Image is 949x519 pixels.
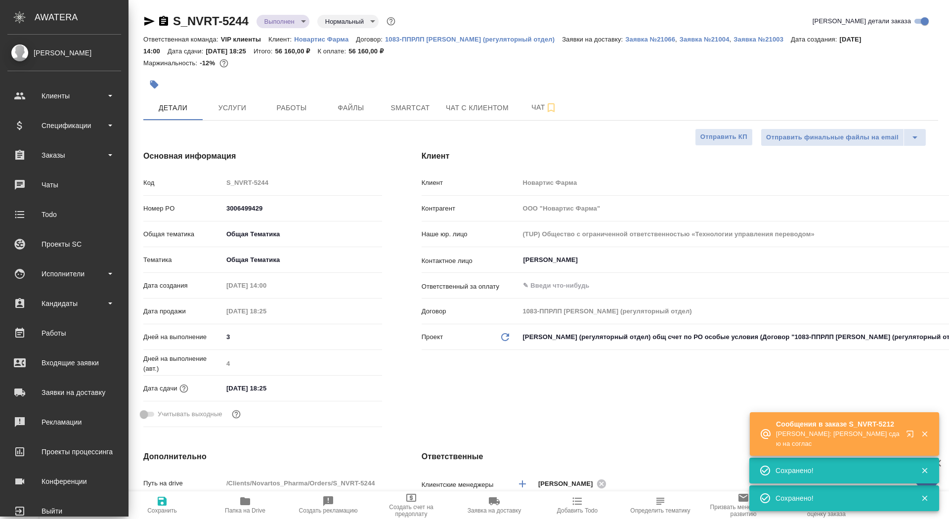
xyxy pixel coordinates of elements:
[7,177,121,192] div: Чаты
[223,226,382,243] div: Общая Тематика
[7,47,121,58] div: [PERSON_NAME]
[2,469,126,494] a: Конференции
[348,47,391,55] p: 56 160,00 ₽
[356,36,385,43] p: Договор:
[695,129,753,146] button: Отправить КП
[625,36,675,43] p: Заявка №21066
[422,332,443,342] p: Проект
[7,415,121,430] div: Рекламации
[223,252,382,268] div: Общая Тематика
[223,201,382,216] input: ✎ Введи что-нибудь
[7,118,121,133] div: Спецификации
[317,47,348,55] p: К оплате:
[385,35,562,43] a: 1083-ППРЛП [PERSON_NAME] (регуляторный отдел)
[268,36,294,43] p: Клиент:
[206,47,254,55] p: [DATE] 18:25
[2,439,126,464] a: Проекты процессинга
[294,36,356,43] p: Новартис Фарма
[221,36,268,43] p: VIP клиенты
[2,202,126,227] a: Todo
[376,504,447,518] span: Создать счет на предоплату
[327,102,375,114] span: Файлы
[7,355,121,370] div: Входящие заявки
[223,381,309,395] input: ✎ Введи что-нибудь
[143,178,223,188] p: Код
[225,507,265,514] span: Папка на Drive
[914,430,935,438] button: Закрыть
[223,175,382,190] input: Пустое поле
[422,229,519,239] p: Наше юр. лицо
[223,476,382,490] input: Пустое поле
[173,14,249,28] a: S_NVRT-5244
[147,507,177,514] span: Сохранить
[7,385,121,400] div: Заявки на доставку
[2,380,126,405] a: Заявки на доставку
[453,491,536,519] button: Заявка на доставку
[143,74,165,95] button: Добавить тэг
[422,306,519,316] p: Договор
[761,129,904,146] button: Отправить финальные файлы на email
[766,132,899,143] span: Отправить финальные файлы на email
[625,35,675,44] button: Заявка №21066
[230,408,243,421] button: Выбери, если сб и вс нужно считать рабочими днями для выполнения заказа.
[422,150,938,162] h4: Клиент
[322,17,367,26] button: Нормальный
[733,36,791,43] p: Заявка №21003
[538,477,609,490] div: [PERSON_NAME]
[168,47,206,55] p: Дата сдачи:
[223,330,382,344] input: ✎ Введи что-нибудь
[268,102,315,114] span: Работы
[7,296,121,311] div: Кандидаты
[708,504,779,518] span: Призвать менеджера по развитию
[7,148,121,163] div: Заказы
[813,16,911,26] span: [PERSON_NAME] детали заказа
[422,204,519,214] p: Контрагент
[791,36,839,43] p: Дата создания:
[545,102,557,114] svg: Подписаться
[776,419,900,429] p: Сообщения в заказе S_NVRT-5212
[223,304,309,318] input: Пустое поле
[7,266,121,281] div: Исполнители
[200,59,217,67] p: -12%
[557,507,598,514] span: Добавить Todo
[143,150,382,162] h4: Основная информация
[675,36,680,43] p: ,
[2,232,126,257] a: Проекты SC
[387,102,434,114] span: Smartcat
[680,35,730,44] button: Заявка №21004
[511,472,534,496] button: Добавить менеджера
[733,35,791,44] button: Заявка №21003
[900,424,924,448] button: Открыть в новой вкладке
[7,237,121,252] div: Проекты SC
[422,178,519,188] p: Клиент
[143,255,223,265] p: Тематика
[2,350,126,375] a: Входящие заявки
[143,229,223,239] p: Общая тематика
[317,15,379,28] div: Выполнен
[422,451,938,463] h4: Ответственные
[143,451,382,463] h4: Дополнительно
[143,306,223,316] p: Дата продажи
[702,491,785,519] button: Призвать менеджера по развитию
[776,429,900,449] p: [PERSON_NAME]: [PERSON_NAME] сдаю на соглас
[143,478,223,488] p: Путь на drive
[143,15,155,27] button: Скопировать ссылку для ЯМессенджера
[223,278,309,293] input: Пустое поле
[287,491,370,519] button: Создать рекламацию
[121,491,204,519] button: Сохранить
[209,102,256,114] span: Услуги
[299,507,358,514] span: Создать рекламацию
[536,491,619,519] button: Добавить Todo
[143,36,221,43] p: Ответственная команда:
[914,466,935,475] button: Закрыть
[217,57,230,70] button: 52650.00 RUB;
[776,493,906,503] div: Сохранено!
[143,384,177,393] p: Дата сдачи
[761,129,926,146] div: split button
[143,59,200,67] p: Маржинальность:
[7,474,121,489] div: Конференции
[385,36,562,43] p: 1083-ППРЛП [PERSON_NAME] (регуляторный отдел)
[2,321,126,346] a: Работы
[143,204,223,214] p: Номер PO
[223,356,382,371] input: Пустое поле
